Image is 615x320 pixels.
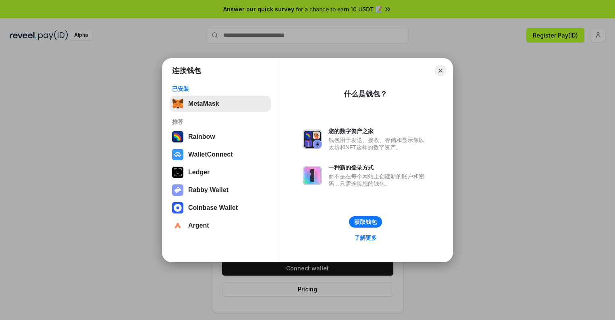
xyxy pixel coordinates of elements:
div: 已安装 [172,85,268,92]
img: svg+xml,%3Csvg%20width%3D%2228%22%20height%3D%2228%22%20viewBox%3D%220%200%2028%2028%22%20fill%3D... [172,220,183,231]
button: Close [435,65,446,76]
div: 钱包用于发送、接收、存储和显示像以太坊和NFT这样的数字资产。 [328,136,428,151]
button: MetaMask [170,96,271,112]
button: Coinbase Wallet [170,200,271,216]
img: svg+xml,%3Csvg%20xmlns%3D%22http%3A%2F%2Fwww.w3.org%2F2000%2Fsvg%22%20fill%3D%22none%22%20viewBox... [303,130,322,149]
div: Ledger [188,169,210,176]
button: WalletConnect [170,146,271,163]
div: 推荐 [172,118,268,125]
div: Rainbow [188,133,215,140]
img: svg+xml,%3Csvg%20fill%3D%22none%22%20height%3D%2233%22%20viewBox%3D%220%200%2035%2033%22%20width%... [172,98,183,109]
button: Ledger [170,164,271,180]
img: svg+xml,%3Csvg%20xmlns%3D%22http%3A%2F%2Fwww.w3.org%2F2000%2Fsvg%22%20fill%3D%22none%22%20viewBox... [303,166,322,185]
button: Rainbow [170,129,271,145]
div: MetaMask [188,100,219,107]
img: svg+xml,%3Csvg%20width%3D%2228%22%20height%3D%2228%22%20viewBox%3D%220%200%2028%2028%22%20fill%3D... [172,202,183,213]
div: Rabby Wallet [188,186,229,194]
div: 一种新的登录方式 [328,164,428,171]
div: 您的数字资产之家 [328,128,428,135]
img: svg+xml,%3Csvg%20width%3D%2228%22%20height%3D%2228%22%20viewBox%3D%220%200%2028%2028%22%20fill%3D... [172,149,183,160]
img: svg+xml,%3Csvg%20width%3D%22120%22%20height%3D%22120%22%20viewBox%3D%220%200%20120%20120%22%20fil... [172,131,183,142]
div: WalletConnect [188,151,233,158]
img: svg+xml,%3Csvg%20xmlns%3D%22http%3A%2F%2Fwww.w3.org%2F2000%2Fsvg%22%20fill%3D%22none%22%20viewBox... [172,184,183,196]
h1: 连接钱包 [172,66,201,75]
div: 而不是在每个网站上创建新的账户和密码，只需连接您的钱包。 [328,173,428,187]
img: svg+xml,%3Csvg%20xmlns%3D%22http%3A%2F%2Fwww.w3.org%2F2000%2Fsvg%22%20width%3D%2228%22%20height%3... [172,167,183,178]
button: 获取钱包 [349,216,382,228]
button: Argent [170,218,271,234]
div: 获取钱包 [354,218,377,226]
div: 了解更多 [354,234,377,241]
button: Rabby Wallet [170,182,271,198]
div: 什么是钱包？ [344,89,387,99]
a: 了解更多 [349,232,382,243]
div: Coinbase Wallet [188,204,238,211]
div: Argent [188,222,209,229]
